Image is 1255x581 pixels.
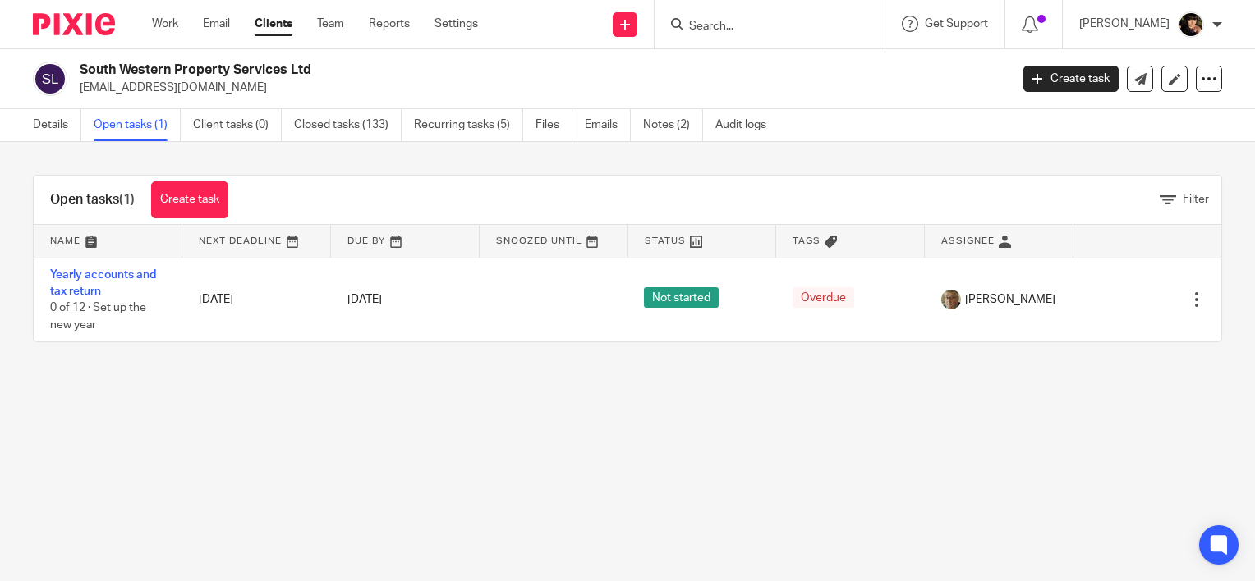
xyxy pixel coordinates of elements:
span: Not started [644,287,719,308]
span: Get Support [925,18,988,30]
span: (1) [119,193,135,206]
span: [PERSON_NAME] [965,291,1055,308]
input: Search [687,20,835,34]
h1: Open tasks [50,191,135,208]
a: Closed tasks (133) [294,109,402,141]
span: Overdue [793,287,854,308]
a: Emails [585,109,631,141]
img: Pixie [33,13,115,35]
img: profile%20pic%204.JPG [941,290,961,309]
span: [DATE] [347,294,382,305]
a: Work [152,16,178,32]
img: svg%3E [33,62,67,96]
span: Tags [793,236,821,245]
span: Snoozed Until [496,236,582,245]
a: Team [317,16,344,32]
a: Audit logs [715,109,779,141]
a: Settings [434,16,478,32]
p: [PERSON_NAME] [1079,16,1170,32]
a: Yearly accounts and tax return [50,269,156,297]
a: Create task [1023,66,1119,92]
a: Details [33,109,81,141]
a: Create task [151,181,228,218]
p: [EMAIL_ADDRESS][DOMAIN_NAME] [80,80,999,96]
span: 0 of 12 · Set up the new year [50,302,146,331]
span: Filter [1183,194,1209,205]
a: Files [536,109,572,141]
a: Reports [369,16,410,32]
a: Email [203,16,230,32]
a: Clients [255,16,292,32]
h2: South Western Property Services Ltd [80,62,815,79]
a: Recurring tasks (5) [414,109,523,141]
a: Notes (2) [643,109,703,141]
a: Client tasks (0) [193,109,282,141]
a: Open tasks (1) [94,109,181,141]
td: [DATE] [182,258,331,341]
span: Status [645,236,686,245]
img: 20210723_200136.jpg [1178,11,1204,38]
